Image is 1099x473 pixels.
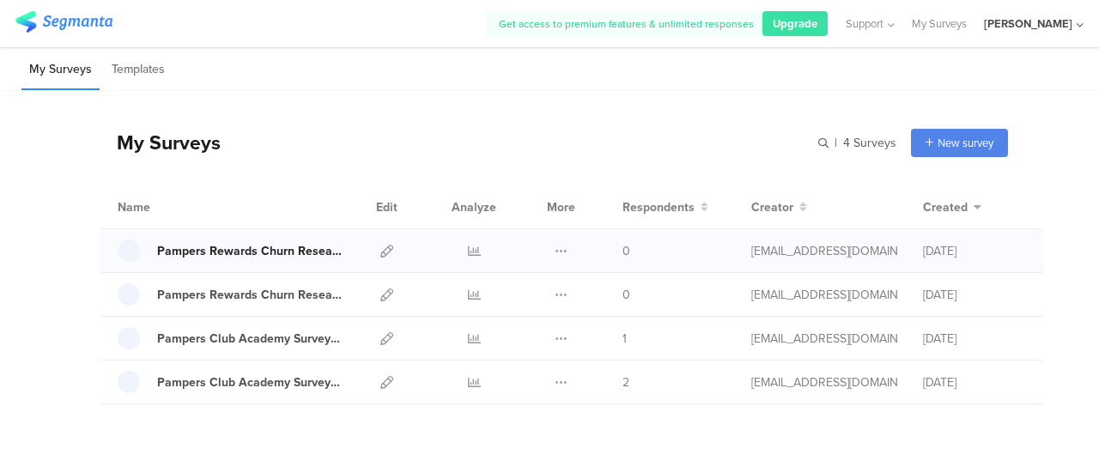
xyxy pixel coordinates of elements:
[104,50,173,90] li: Templates
[157,373,343,391] div: Pampers Club Academy Survey September 2024
[923,242,1026,260] div: [DATE]
[832,134,840,152] span: |
[157,330,343,348] div: Pampers Club Academy Survey June 2025
[21,50,100,90] li: My Surveys
[118,371,343,393] a: Pampers Club Academy Survey [DATE]
[751,198,793,216] span: Creator
[923,198,968,216] span: Created
[846,15,883,32] span: Support
[368,185,405,228] div: Edit
[622,373,629,391] span: 2
[923,198,981,216] button: Created
[157,286,343,304] div: Pampers Rewards Churn Research Survey for Group 1 July 2025
[923,330,1026,348] div: [DATE]
[622,198,708,216] button: Respondents
[751,242,897,260] div: fjaili.r@pg.com
[157,242,343,260] div: Pampers Rewards Churn Research Survey for Group 2 July 2025
[118,198,221,216] div: Name
[448,185,500,228] div: Analyze
[118,283,343,306] a: Pampers Rewards Churn Research Survey for Group [DATE]
[118,240,343,262] a: Pampers Rewards Churn Research Survey for Group [DATE]
[622,198,695,216] span: Respondents
[938,135,993,151] span: New survey
[622,330,627,348] span: 1
[923,286,1026,304] div: [DATE]
[622,242,630,260] span: 0
[499,16,754,32] span: Get access to premium features & unlimited responses
[15,11,112,33] img: segmanta logo
[923,373,1026,391] div: [DATE]
[118,327,343,349] a: Pampers Club Academy Survey [DATE]
[100,128,221,157] div: My Surveys
[751,198,807,216] button: Creator
[773,15,817,32] span: Upgrade
[751,330,897,348] div: fjaili.r@pg.com
[751,373,897,391] div: fjaili.r@pg.com
[843,134,896,152] span: 4 Surveys
[622,286,630,304] span: 0
[984,15,1072,32] div: [PERSON_NAME]
[751,286,897,304] div: fjaili.r@pg.com
[543,185,580,228] div: More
